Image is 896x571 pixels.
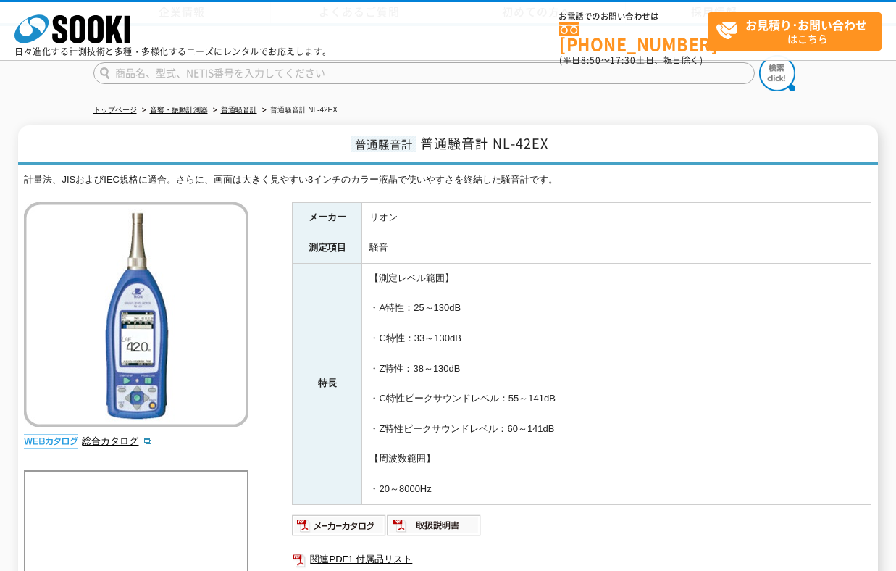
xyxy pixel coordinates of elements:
a: 音響・振動計測器 [150,106,208,114]
a: [PHONE_NUMBER] [559,22,708,52]
td: 騒音 [362,233,871,263]
span: 普通騒音計 NL-42EX [420,133,548,153]
img: 取扱説明書 [387,514,482,537]
td: リオン [362,203,871,233]
span: 17:30 [610,54,636,67]
a: 関連PDF1 付属品リスト [292,550,871,569]
a: 普通騒音計 [221,106,257,114]
input: 商品名、型式、NETIS番号を入力してください [93,62,755,84]
span: お電話でのお問い合わせは [559,12,708,21]
a: 取扱説明書 [387,523,482,534]
span: (平日 ～ 土日、祝日除く) [559,54,703,67]
span: 8:50 [581,54,601,67]
strong: お見積り･お問い合わせ [745,16,867,33]
p: 日々進化する計測技術と多種・多様化するニーズにレンタルでお応えします。 [14,47,332,56]
span: はこちら [716,13,881,49]
th: 測定項目 [293,233,362,263]
li: 普通騒音計 NL-42EX [259,103,338,118]
div: 計量法、JISおよびIEC規格に適合。さらに、画面は大きく見やすい3インチのカラー液晶で使いやすさを終結した騒音計です。 [24,172,871,188]
img: btn_search.png [759,55,795,91]
img: webカタログ [24,434,78,449]
img: 普通騒音計 NL-42EX [24,202,248,427]
a: トップページ [93,106,137,114]
th: メーカー [293,203,362,233]
a: メーカーカタログ [292,523,387,534]
td: 【測定レベル範囲】 ・A特性：25～130dB ・C特性：33～130dB ・Z特性：38～130dB ・C特性ピークサウンドレベル：55～141dB ・Z特性ピークサウンドレベル：60～141... [362,263,871,504]
span: 普通騒音計 [351,136,416,152]
a: 総合カタログ [82,435,153,446]
a: お見積り･お問い合わせはこちら [708,12,882,51]
th: 特長 [293,263,362,504]
img: メーカーカタログ [292,514,387,537]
